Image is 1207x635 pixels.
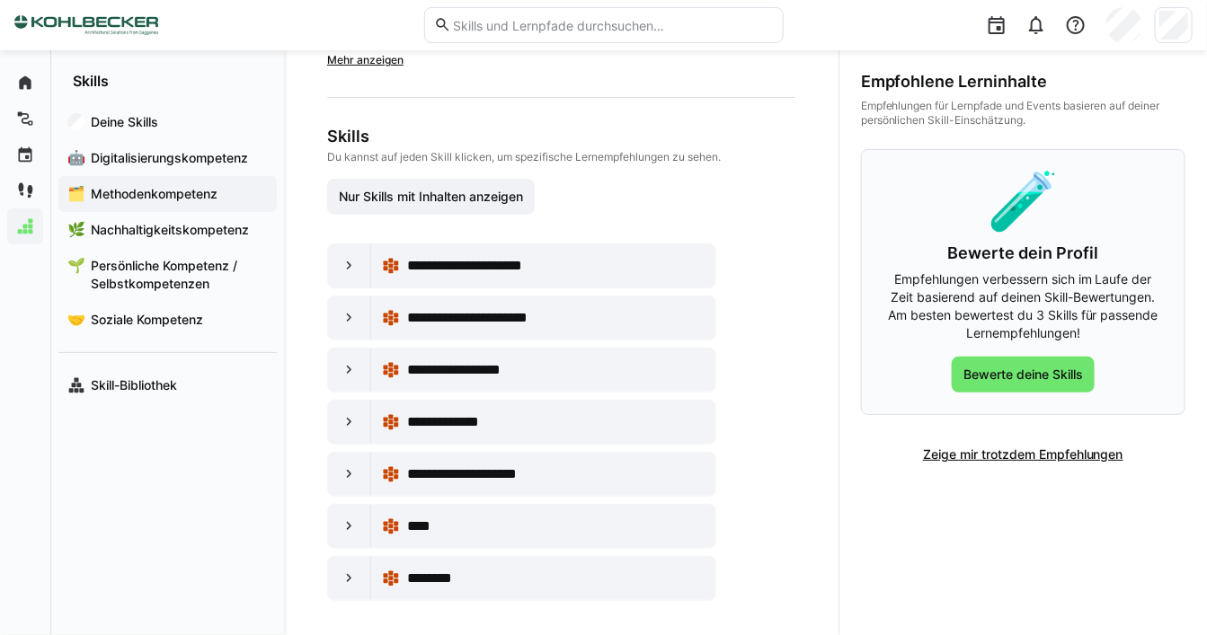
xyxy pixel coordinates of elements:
[883,172,1163,229] div: 🧪
[920,445,1126,463] span: Zeige mir trotzdem Empfehlungen
[952,357,1095,392] button: Bewerte deine Skills
[88,221,268,239] span: Nachhaltigkeitskompetenz
[883,243,1163,263] h3: Bewerte dein Profil
[911,437,1135,472] button: Zeige mir trotzdem Empfehlungen
[861,72,1185,92] div: Empfohlene Lerninhalte
[67,184,85,202] div: 🗂️
[67,148,85,166] div: 🤖
[861,99,1185,128] div: Empfehlungen für Lernpfade und Events basieren auf deiner persönlichen Skill-Einschätzung.
[883,270,1163,342] p: Empfehlungen verbessern sich im Laufe der Zeit basierend auf deinen Skill-Bewertungen. Am besten ...
[336,188,526,206] span: Nur Skills mit Inhalten anzeigen
[327,179,535,215] button: Nur Skills mit Inhalten anzeigen
[88,257,268,293] span: Persönliche Kompetenz / Selbstkompetenzen
[327,53,404,66] span: Mehr anzeigen
[67,310,85,328] div: 🤝
[88,149,268,167] span: Digitalisierungskompetenz
[88,185,268,203] span: Methodenkompetenz
[327,150,795,164] p: Du kannst auf jeden Skill klicken, um spezifische Lernempfehlungen zu sehen.
[88,311,268,329] span: Soziale Kompetenz
[67,256,85,274] div: 🌱
[327,127,795,146] h3: Skills
[961,366,1086,384] span: Bewerte deine Skills
[451,17,773,33] input: Skills und Lernpfade durchsuchen…
[67,220,85,238] div: 🌿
